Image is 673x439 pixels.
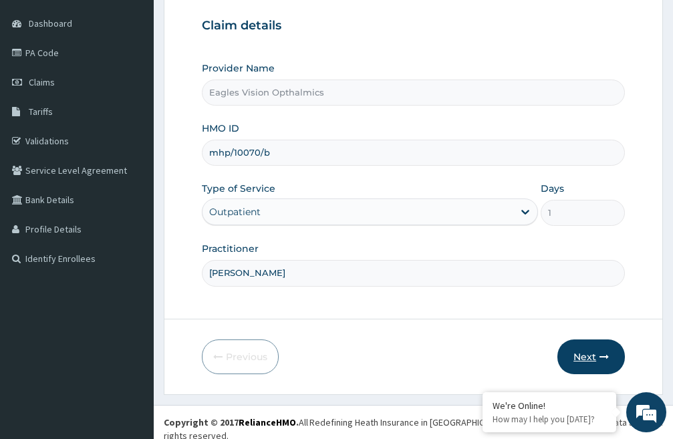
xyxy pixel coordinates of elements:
[202,122,239,135] label: HMO ID
[25,67,54,100] img: d_794563401_company_1708531726252_794563401
[239,416,296,428] a: RelianceHMO
[78,133,184,268] span: We're online!
[202,242,259,255] label: Practitioner
[164,416,299,428] strong: Copyright © 2017 .
[202,260,625,286] input: Enter Name
[557,339,625,374] button: Next
[202,61,275,75] label: Provider Name
[541,182,564,195] label: Days
[70,75,225,92] div: Chat with us now
[29,76,55,88] span: Claims
[202,19,625,33] h3: Claim details
[493,414,606,425] p: How may I help you today?
[309,416,663,429] div: Redefining Heath Insurance in [GEOGRAPHIC_DATA] using Telemedicine and Data Science!
[202,140,625,166] input: Enter HMO ID
[29,17,72,29] span: Dashboard
[219,7,251,39] div: Minimize live chat window
[209,205,261,218] div: Outpatient
[7,295,255,341] textarea: Type your message and hit 'Enter'
[202,182,275,195] label: Type of Service
[202,339,279,374] button: Previous
[29,106,53,118] span: Tariffs
[493,400,606,412] div: We're Online!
